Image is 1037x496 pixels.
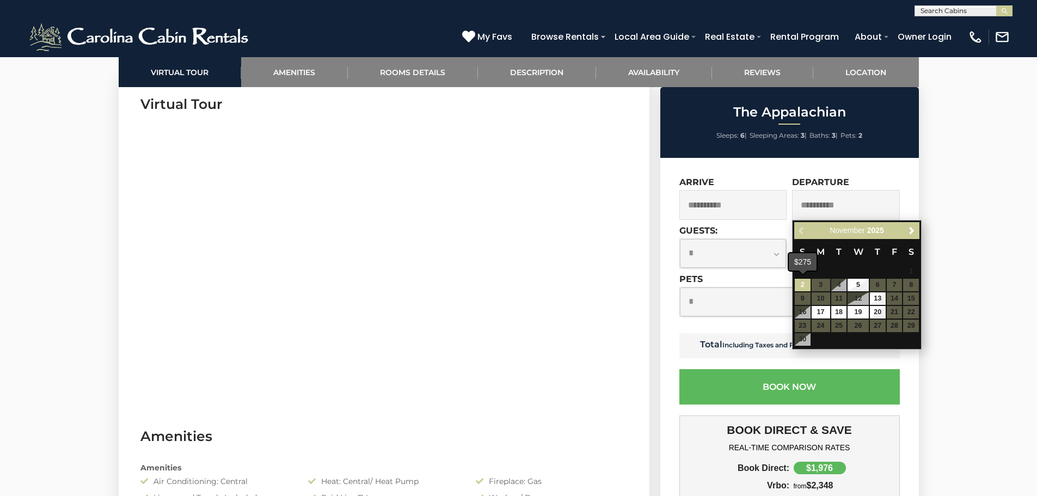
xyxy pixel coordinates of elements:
span: Saturday [909,247,914,257]
h3: BOOK DIRECT & SAVE [688,424,892,437]
span: Baths: [809,131,830,139]
strong: 2 [858,131,862,139]
div: Heat: Central/ Heat Pump [300,476,468,487]
small: Including Taxes and Fees [722,341,805,349]
span: Thursday [875,247,880,257]
div: $275 [789,253,817,271]
h4: REAL-TIME COMPARISON RATES [688,443,892,452]
div: Air Conditioning: Central [132,476,300,487]
a: Browse Rentals [526,27,604,46]
img: mail-regular-white.png [995,29,1010,45]
span: Wednesday [854,247,863,257]
div: Fireplace: Gas [468,476,635,487]
div: $1,976 [794,462,846,474]
span: Monday [817,247,825,257]
a: Location [813,57,919,87]
a: 19 [848,306,868,319]
label: Pets [679,274,703,284]
a: 18 [831,306,847,319]
a: 20 [870,306,886,319]
a: 2 [795,279,811,291]
a: Real Estate [699,27,760,46]
span: Sleeping Areas: [750,131,799,139]
a: Owner Login [892,27,957,46]
div: Vrbo: [688,481,790,491]
li: | [809,128,838,143]
span: Tuesday [836,247,842,257]
a: Next [905,224,918,237]
label: Arrive [679,177,714,187]
td: Total [679,333,840,358]
span: November [830,226,865,235]
img: White-1-2.png [27,21,253,53]
a: 5 [848,279,868,291]
h2: The Appalachian [663,105,916,119]
img: phone-regular-white.png [968,29,983,45]
span: My Favs [477,30,512,44]
h3: Virtual Tour [140,95,628,114]
a: Virtual Tour [119,57,241,87]
div: Book Direct: [688,463,790,473]
div: $2,348 [789,481,892,491]
a: 13 [870,292,886,305]
label: Guests: [679,225,717,236]
li: | [716,128,747,143]
li: | [750,128,807,143]
a: Rental Program [765,27,844,46]
a: About [849,27,887,46]
span: Next [907,226,916,235]
div: Amenities [132,462,636,473]
span: Sunday [800,247,805,257]
strong: 3 [801,131,805,139]
a: Rooms Details [348,57,478,87]
h3: Amenities [140,427,628,446]
span: 2025 [867,226,884,235]
a: Reviews [712,57,813,87]
span: Pets: [840,131,857,139]
a: 17 [812,306,830,319]
a: Amenities [241,57,348,87]
strong: 3 [832,131,836,139]
span: Sleeps: [716,131,739,139]
label: Departure [792,177,849,187]
a: My Favs [462,30,515,44]
strong: 6 [740,131,745,139]
a: Local Area Guide [609,27,695,46]
button: Book Now [679,369,900,405]
a: Description [478,57,596,87]
span: from [794,482,807,490]
a: Availability [596,57,712,87]
span: Friday [892,247,897,257]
